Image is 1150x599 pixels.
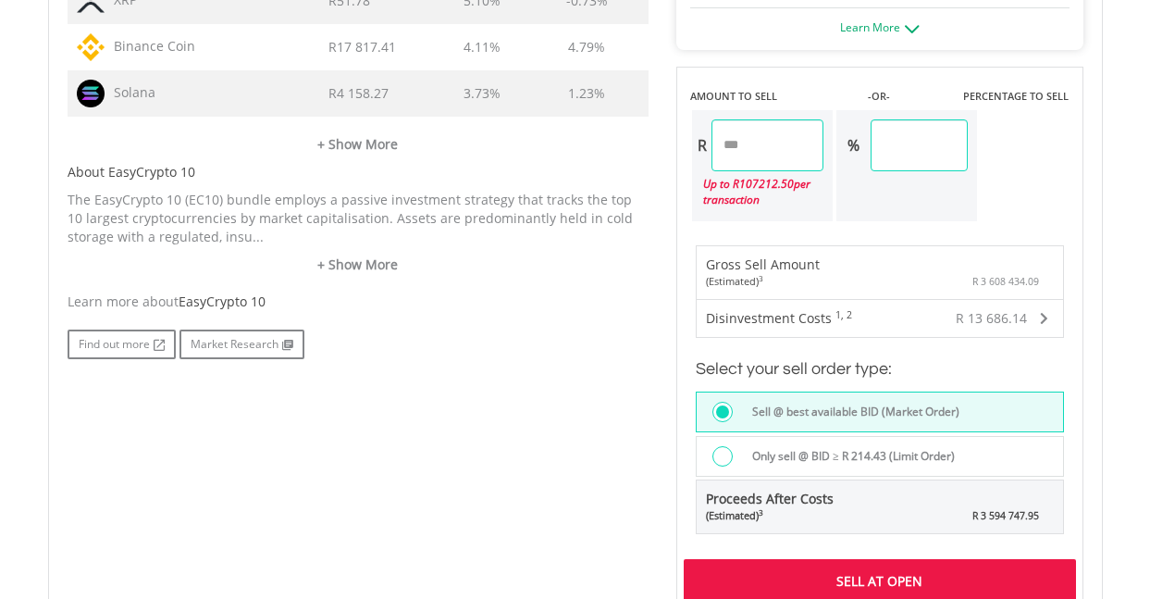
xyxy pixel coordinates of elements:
[68,330,176,359] a: Find out more
[692,119,711,171] div: R
[77,33,105,61] img: TOKEN.BNB.png
[328,38,396,56] span: R17 817.41
[963,89,1069,104] label: PERCENTAGE TO SELL
[706,256,820,289] div: Gross Sell Amount
[526,24,649,70] td: 4.79%
[179,293,266,310] span: EasyCrypto 10
[972,509,1039,522] span: R 3 594 747.95
[836,119,871,171] div: %
[77,80,105,107] img: TOKEN.SOL.png
[739,176,794,192] span: 107212.50
[706,274,820,289] div: (Estimated)
[905,25,920,33] img: ec-arrow-down.png
[835,308,852,321] sup: 1, 2
[840,19,920,35] a: Learn More
[690,89,777,104] label: AMOUNT TO SELL
[972,275,1039,288] span: R 3 608 434.09
[68,256,649,274] a: + Show More
[328,84,389,102] span: R4 158.27
[759,273,763,283] sup: 3
[439,70,526,117] td: 3.73%
[526,70,649,117] td: 1.23%
[706,490,834,523] span: Proceeds After Costs
[179,330,304,359] a: Market Research
[68,191,649,246] p: The EasyCrypto 10 (EC10) bundle employs a passive investment strategy that tracks the top 10 larg...
[439,24,526,70] td: 4.11%
[68,163,649,181] h5: About EasyCrypto 10
[706,309,832,327] span: Disinvestment Costs
[68,117,649,154] a: + Show More
[868,89,890,104] label: -OR-
[956,309,1027,327] span: R 13 686.14
[105,83,155,101] span: Solana
[759,507,763,518] sup: 3
[696,356,1064,382] h3: Select your sell order type:
[741,402,959,422] label: Sell @ best available BID (Market Order)
[741,446,955,467] label: Only sell @ BID ≥ R 214.43 (Limit Order)
[68,293,649,311] div: Learn more about
[105,37,195,55] span: Binance Coin
[706,508,834,523] div: (Estimated)
[692,171,823,212] div: Up to R per transaction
